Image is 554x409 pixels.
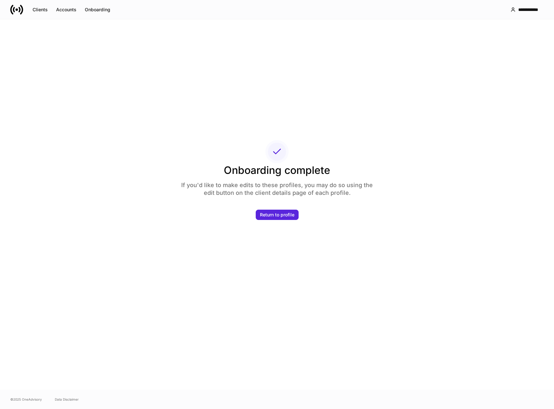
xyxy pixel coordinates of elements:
button: Clients [28,5,52,15]
div: Onboarding [85,7,110,12]
span: © 2025 OneAdvisory [10,397,42,402]
a: Data Disclaimer [55,397,79,402]
div: Accounts [56,7,76,12]
h2: Onboarding complete [175,163,379,177]
div: Return to profile [260,213,294,217]
h4: If you'd like to make edits to these profiles, you may do so using the edit button on the client ... [175,177,379,197]
button: Return to profile [256,210,299,220]
button: Accounts [52,5,81,15]
div: Clients [33,7,48,12]
button: Onboarding [81,5,114,15]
